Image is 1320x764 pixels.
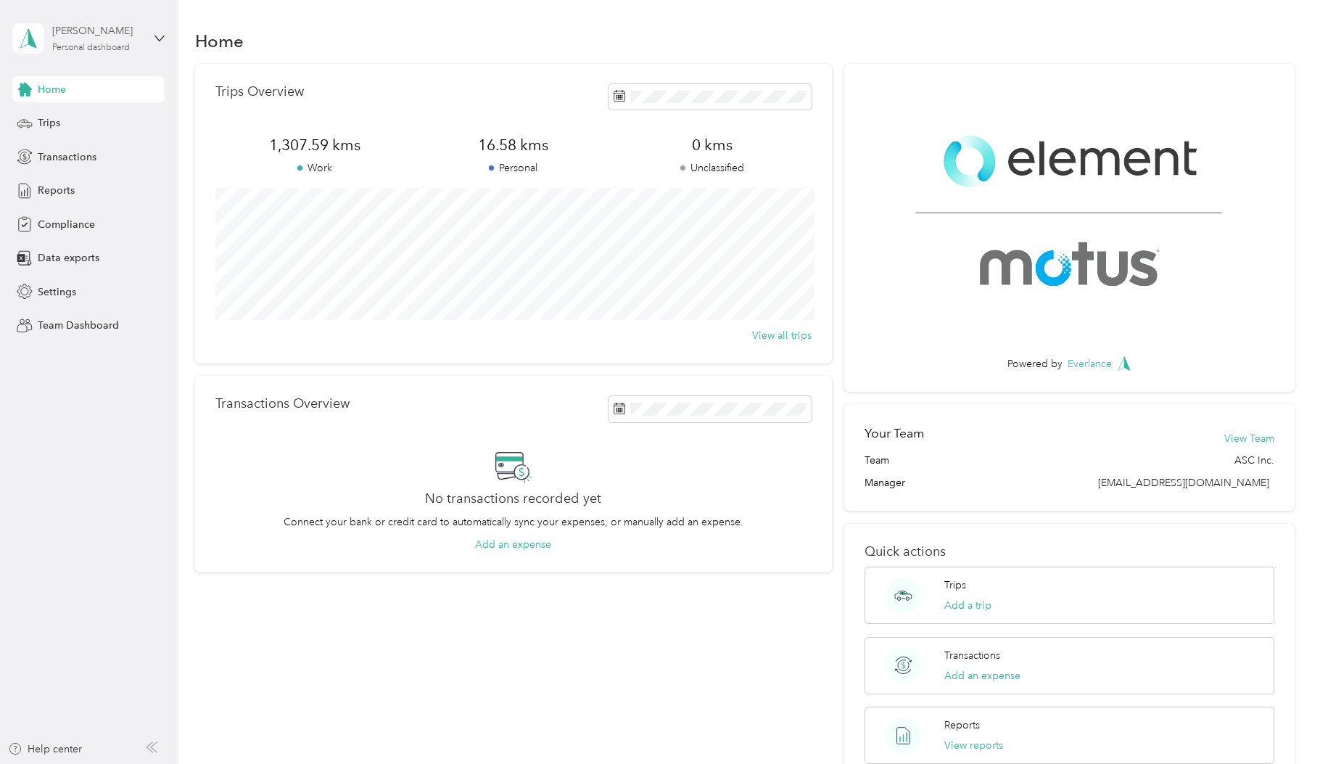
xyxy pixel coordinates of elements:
span: Manager [865,475,905,490]
h2: Your Team [865,424,924,443]
span: Data exports [38,250,99,266]
p: Transactions Overview [215,396,350,411]
p: Quick actions [865,544,1274,559]
p: Work [215,160,414,176]
img: Co-branding [865,84,1274,336]
p: Trips Overview [215,84,304,99]
span: Trips [38,115,60,131]
span: Settings [38,284,76,300]
p: Transactions [944,648,1000,663]
button: Add an expense [475,537,551,552]
button: Help center [8,742,82,757]
button: Add an expense [944,668,1020,683]
div: Personal dashboard [52,44,130,52]
h1: Home [195,33,244,49]
iframe: Everlance-gr Chat Button Frame [1239,683,1320,764]
span: 16.58 kms [414,135,613,155]
p: Personal [414,160,613,176]
span: Home [38,82,66,97]
span: Everlance [1068,356,1112,371]
span: Team [865,453,889,468]
button: View reports [944,738,1003,753]
p: Unclassified [613,160,812,176]
h2: No transactions recorded yet [425,491,601,506]
span: Powered by [1007,356,1063,371]
span: 0 kms [613,135,812,155]
span: ASC Inc. [1234,453,1274,468]
span: 1,307.59 kms [215,135,414,155]
button: View all trips [752,328,812,343]
div: [PERSON_NAME] [52,23,143,38]
span: Compliance [38,217,95,232]
span: [EMAIL_ADDRESS][DOMAIN_NAME] [1098,477,1269,489]
span: Reports [38,183,75,198]
p: Reports [944,718,980,733]
p: Trips [944,578,966,593]
span: Transactions [38,149,96,165]
button: View Team [1224,431,1274,446]
p: Connect your bank or credit card to automatically sync your expenses, or manually add an expense. [284,514,743,530]
button: Add a trip [944,598,991,613]
span: Team Dashboard [38,318,119,333]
